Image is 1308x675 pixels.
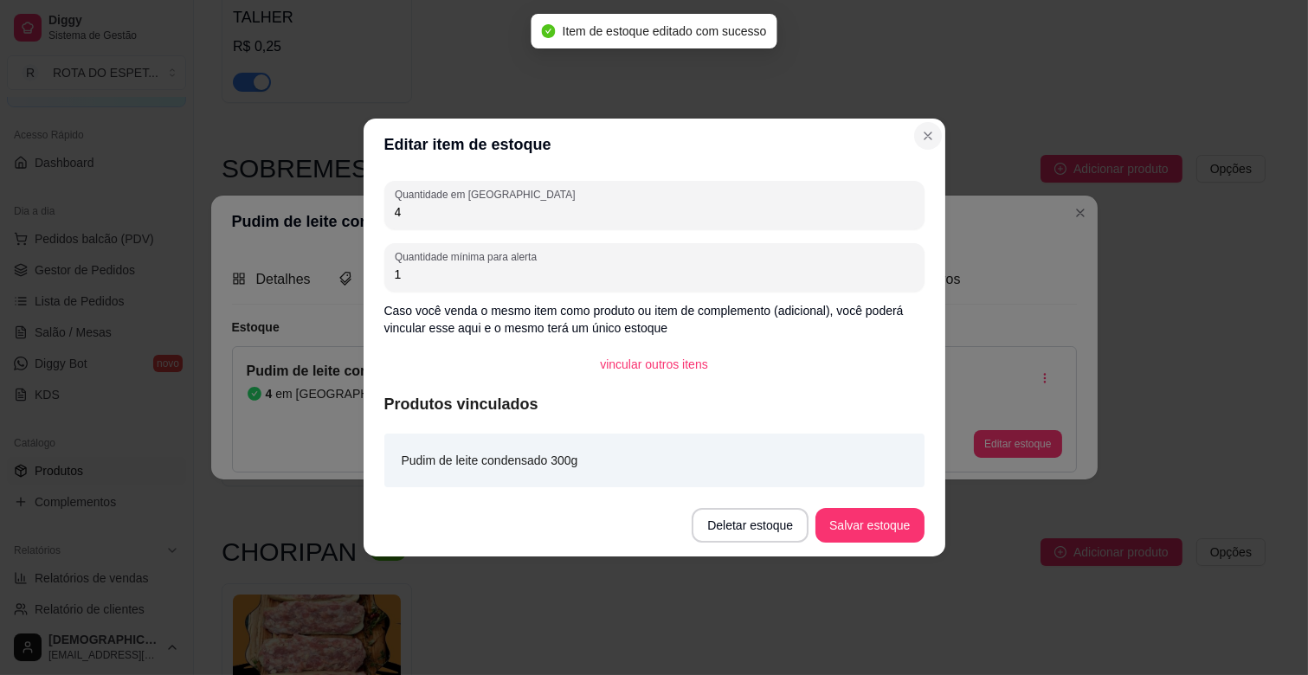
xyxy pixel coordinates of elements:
button: Salvar estoque [815,508,924,543]
p: Caso você venda o mesmo item como produto ou item de complemento (adicional), você poderá vincula... [384,302,925,337]
button: vincular outros itens [586,347,722,382]
input: Quantidade em estoque [395,203,914,221]
label: Quantidade em [GEOGRAPHIC_DATA] [395,187,581,202]
article: Produtos vinculados [384,392,925,416]
input: Quantidade mínima para alerta [395,266,914,283]
span: check-circle [542,24,556,38]
label: Quantidade mínima para alerta [395,249,543,264]
button: Close [914,122,942,150]
article: Pudim de leite condensado 300g [402,451,578,470]
button: Deletar estoque [692,508,809,543]
header: Editar item de estoque [364,119,945,170]
span: Item de estoque editado com sucesso [563,24,767,38]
